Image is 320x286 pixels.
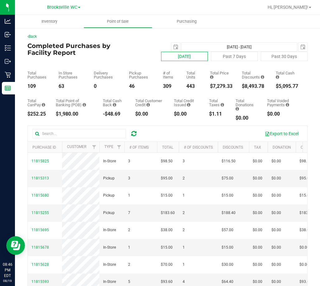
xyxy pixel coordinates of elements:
[31,193,49,198] span: 11815680
[103,210,115,216] span: Pickup
[271,158,281,164] span: $0.00
[210,71,232,79] div: Total Price
[27,34,37,39] a: Back
[103,245,116,250] span: In-Store
[299,210,313,216] span: $183.60
[253,262,262,268] span: $0.00
[94,71,120,79] div: Delivery Purchases
[161,227,173,233] span: $38.00
[236,107,239,111] i: Sum of all round-up-to-next-dollar total price adjustments for all purchases in the date range.
[271,227,281,233] span: $0.00
[128,193,130,198] span: 1
[186,84,201,89] div: 443
[161,262,173,268] span: $70.00
[31,176,49,180] span: 11815313
[301,145,311,150] a: Cash
[83,103,86,107] i: Sum of the successful, non-voided point-of-banking payment transactions, both via payment termina...
[211,52,258,61] button: Past 7 Days
[184,145,213,150] a: # of Discounts
[299,227,311,233] span: $38.00
[209,99,226,107] div: Total Taxes
[161,158,173,164] span: $98.50
[129,84,154,89] div: 46
[187,103,190,107] i: Sum of all account credit issued for all refunds from returned purchases in the date range.
[6,236,25,255] iframe: Resource center
[222,193,233,198] span: $15.00
[152,15,221,28] a: Purchasing
[84,15,152,28] a: Point of Sale
[5,72,11,78] inline-svg: Retail
[103,227,116,233] span: In-Store
[103,99,126,107] div: Total Cash Back
[5,85,11,91] inline-svg: Reports
[183,262,185,268] span: 1
[221,103,224,107] i: Sum of the total taxes for all purchases in the date range.
[5,18,11,24] inline-svg: Analytics
[222,227,233,233] span: $57.00
[268,5,308,10] span: Hi, [PERSON_NAME]!
[42,103,45,107] i: Sum of the successful, non-voided CanPay payment transactions for all purchases in the date range.
[261,128,303,139] button: Export to Excel
[163,84,177,89] div: 309
[59,84,84,89] div: 63
[171,43,180,51] span: select
[128,210,130,216] span: 7
[183,227,185,233] span: 2
[286,103,289,107] i: Sum of all voided payment transaction amounts, excluding tips and transaction fees, for all purch...
[103,112,126,117] div: -$48.69
[103,158,116,164] span: In-Store
[253,193,262,198] span: $0.00
[161,279,173,285] span: $93.60
[128,245,130,250] span: 1
[223,145,243,150] a: Discounts
[222,210,236,216] span: $188.40
[31,262,49,267] span: 11815628
[261,75,264,79] i: Sum of the discount values applied to the all purchases in the date range.
[299,279,311,285] span: $93.60
[5,31,11,38] inline-svg: Inbound
[183,279,185,285] span: 4
[162,145,173,150] a: Total
[31,228,49,232] span: 11815695
[253,158,262,164] span: $0.00
[32,145,56,150] a: Purchase ID
[299,245,309,250] span: $0.00
[128,175,130,181] span: 3
[128,227,130,233] span: 2
[113,103,116,107] i: Sum of the cash-back amounts from rounded-up electronic payments for all purchases in the date ra...
[236,116,258,121] div: $0.00
[174,99,200,107] div: Total Credit Issued
[31,211,49,215] span: 11815255
[183,175,185,181] span: 2
[32,129,126,138] input: Search...
[276,75,279,79] i: Sum of the successful, non-voided cash payment transactions for all purchases in the date range. ...
[254,145,261,150] a: Tax
[242,71,266,79] div: Total Discounts
[56,112,93,117] div: $1,980.00
[271,175,281,181] span: $0.00
[128,158,130,164] span: 3
[267,112,298,117] div: $0.00
[276,71,298,79] div: Total Cash
[222,279,233,285] span: $64.40
[222,262,233,268] span: $30.00
[261,52,308,61] button: Past 30 Days
[183,245,185,250] span: 1
[253,175,262,181] span: $0.00
[94,84,120,89] div: 0
[27,42,121,56] h4: Completed Purchases by Facility Report
[129,145,149,150] a: # of Items
[299,193,311,198] span: $15.00
[161,52,208,61] button: [DATE]
[114,142,124,152] a: Filter
[27,84,49,89] div: 109
[222,175,233,181] span: $75.00
[67,145,86,149] a: Customer
[27,71,49,79] div: Total Purchases
[267,99,298,107] div: Total Voided Payments
[103,262,116,268] span: In-Store
[5,45,11,51] inline-svg: Inventory
[271,193,281,198] span: $0.00
[253,279,262,285] span: $0.00
[128,279,130,285] span: 5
